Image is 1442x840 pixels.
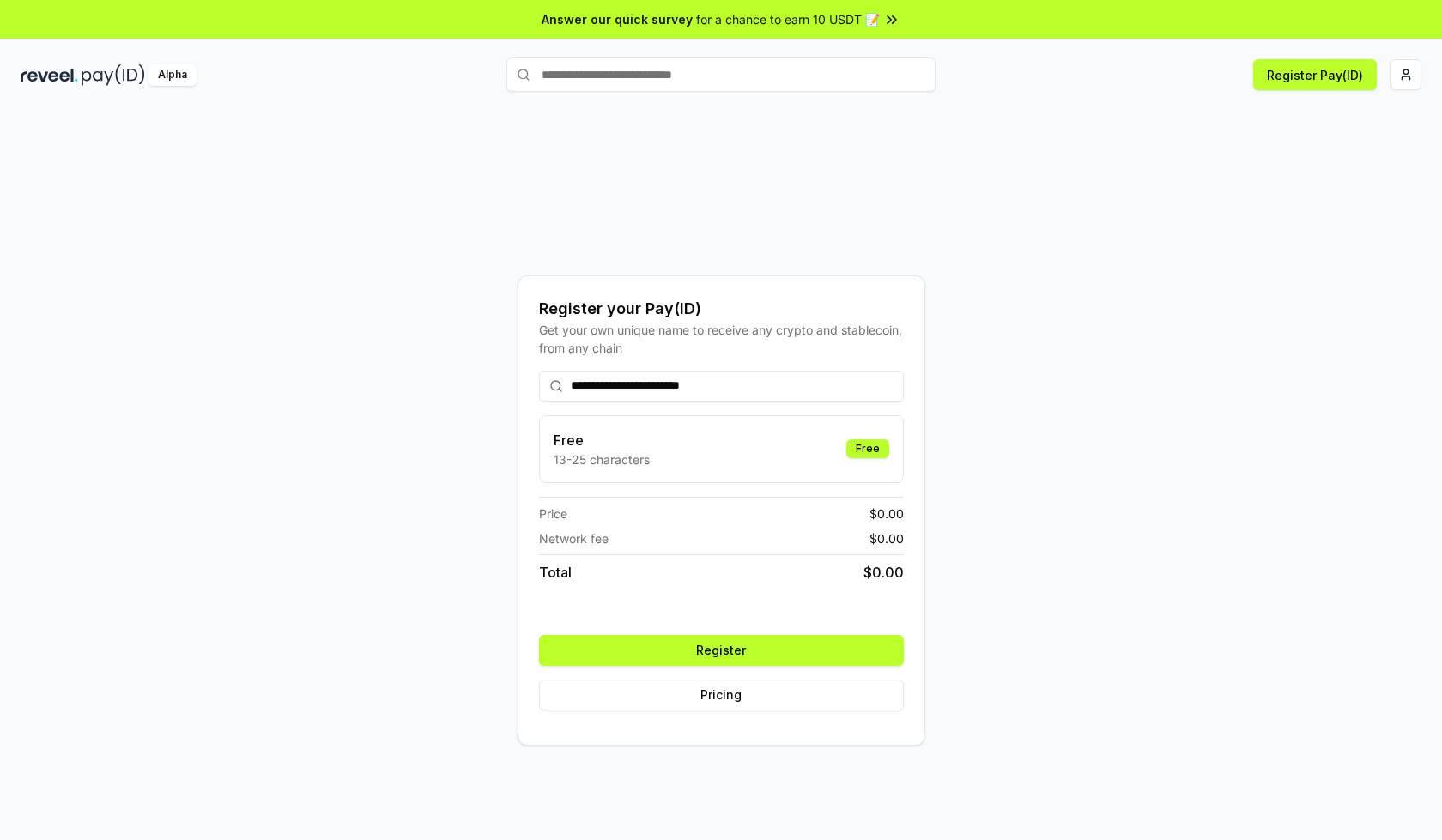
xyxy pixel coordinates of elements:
span: Answer our quick survey [542,10,693,28]
span: Price [539,505,567,523]
div: Alpha [148,64,197,86]
div: Get your own unique name to receive any crypto and stablecoin, from any chain [539,321,904,357]
span: for a chance to earn 10 USDT 📝 [696,10,880,28]
button: Pricing [539,680,904,710]
span: $ 0.00 [863,562,904,583]
span: Network fee [539,529,609,547]
button: Register [539,635,904,666]
button: Register Pay(ID) [1253,59,1377,90]
div: Free [846,439,889,458]
h3: Free [554,430,650,450]
span: Total [539,562,572,583]
span: $ 0.00 [869,505,904,523]
img: pay_id [82,64,145,86]
p: 13-25 characters [554,450,650,468]
span: $ 0.00 [869,529,904,547]
img: reveel_dark [21,64,78,86]
div: Register your Pay(ID) [539,297,904,321]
